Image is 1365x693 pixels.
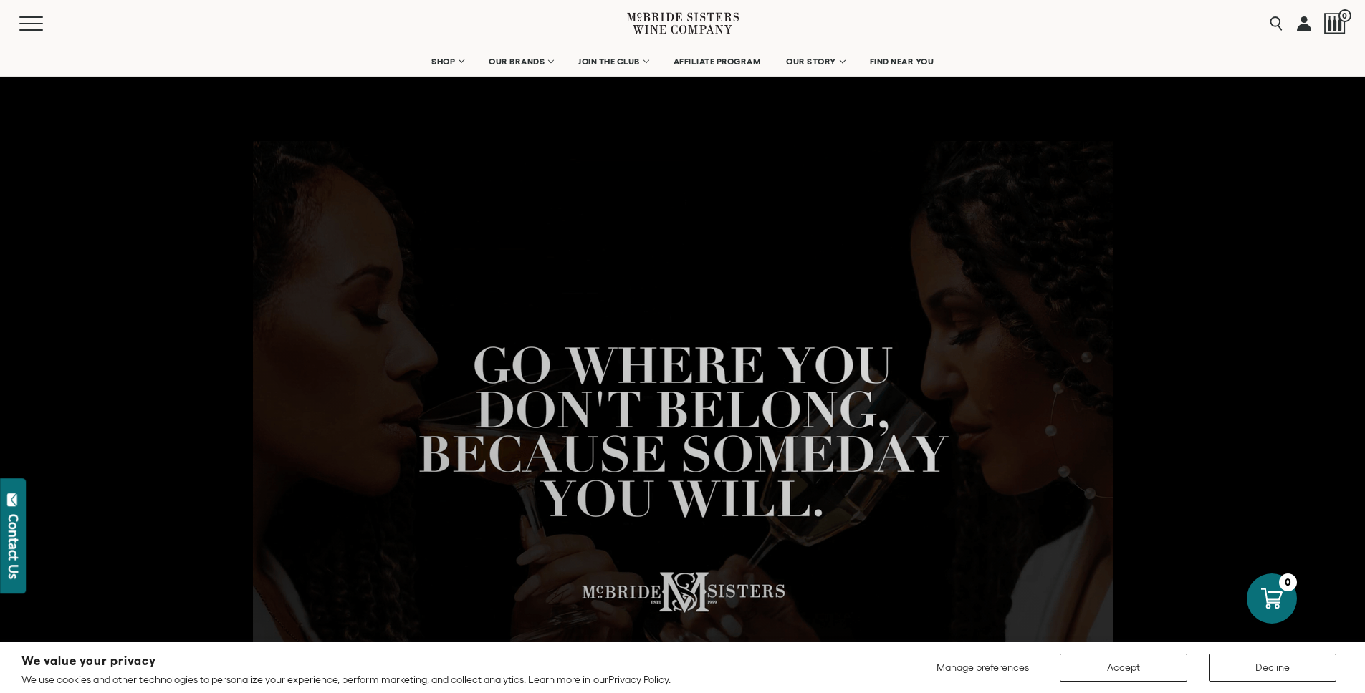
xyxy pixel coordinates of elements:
[21,673,671,686] p: We use cookies and other technologies to personalize your experience, perform marketing, and coll...
[937,661,1029,673] span: Manage preferences
[1279,573,1297,591] div: 0
[21,655,671,667] h2: We value your privacy
[578,57,640,67] span: JOIN THE CLUB
[861,47,944,76] a: FIND NEAR YOU
[664,47,770,76] a: AFFILIATE PROGRAM
[6,514,21,579] div: Contact Us
[489,57,545,67] span: OUR BRANDS
[431,57,456,67] span: SHOP
[870,57,934,67] span: FIND NEAR YOU
[422,47,472,76] a: SHOP
[19,16,71,31] button: Mobile Menu Trigger
[674,57,761,67] span: AFFILIATE PROGRAM
[777,47,853,76] a: OUR STORY
[569,47,657,76] a: JOIN THE CLUB
[928,654,1038,682] button: Manage preferences
[1209,654,1336,682] button: Decline
[786,57,836,67] span: OUR STORY
[1060,654,1187,682] button: Accept
[479,47,562,76] a: OUR BRANDS
[608,674,671,685] a: Privacy Policy.
[1338,9,1351,22] span: 0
